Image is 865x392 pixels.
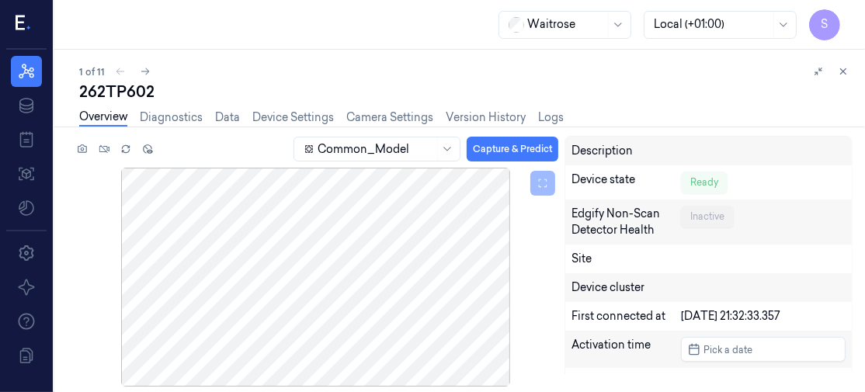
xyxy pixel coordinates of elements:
[571,172,681,193] div: Device state
[809,9,840,40] button: S
[681,206,734,227] div: Inactive
[79,65,105,78] span: 1 of 11
[252,109,334,126] a: Device Settings
[538,109,564,126] a: Logs
[571,337,681,362] div: Activation time
[571,251,846,267] div: Site
[467,137,558,161] button: Capture & Predict
[700,342,752,357] span: Pick a date
[571,143,681,159] div: Description
[571,279,846,296] div: Device cluster
[681,308,846,324] div: [DATE] 21:32:33.357
[681,172,728,193] div: Ready
[681,337,846,362] button: Pick a date
[79,109,127,127] a: Overview
[79,81,853,102] div: 262TP602
[215,109,240,126] a: Data
[346,109,433,126] a: Camera Settings
[446,109,526,126] a: Version History
[571,206,681,238] div: Edgify Non-Scan Detector Health
[140,109,203,126] a: Diagnostics
[571,308,681,324] div: First connected at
